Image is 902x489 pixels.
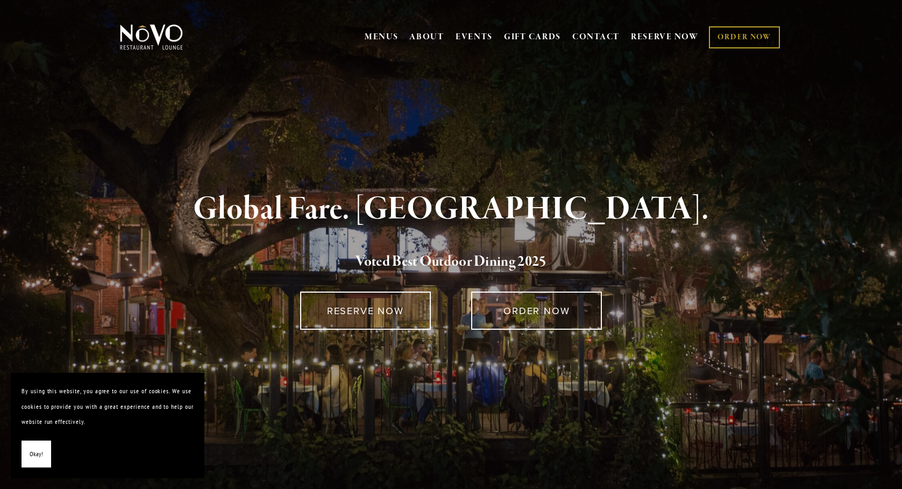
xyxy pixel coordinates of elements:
[356,252,539,273] a: Voted Best Outdoor Dining 202
[11,373,204,478] section: Cookie banner
[22,441,51,468] button: Okay!
[709,26,779,48] a: ORDER NOW
[471,292,602,330] a: ORDER NOW
[409,32,444,42] a: ABOUT
[572,27,620,47] a: CONTACT
[30,447,43,462] span: Okay!
[365,32,399,42] a: MENUS
[300,292,431,330] a: RESERVE NOW
[631,27,699,47] a: RESERVE NOW
[118,24,185,51] img: Novo Restaurant &amp; Lounge
[456,32,493,42] a: EVENTS
[193,189,709,230] strong: Global Fare. [GEOGRAPHIC_DATA].
[504,27,561,47] a: GIFT CARDS
[138,251,765,273] h2: 5
[22,384,194,430] p: By using this website, you agree to our use of cookies. We use cookies to provide you with a grea...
